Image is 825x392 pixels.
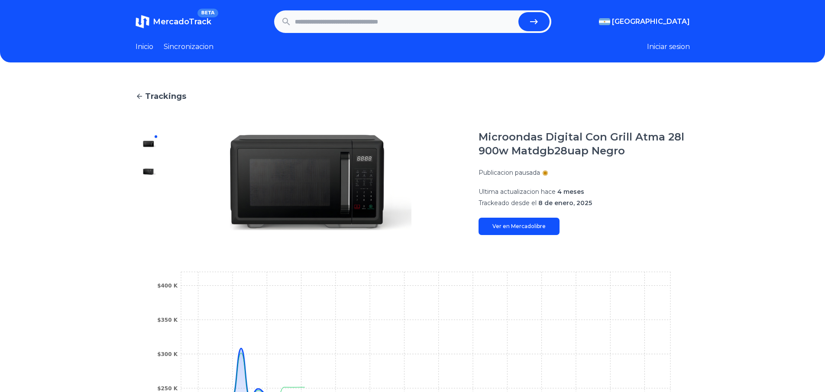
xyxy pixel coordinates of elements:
[136,90,690,102] a: Trackings
[142,165,156,179] img: Microondas Digital Con Grill Atma 28l 900w Matdgb28uap Negro
[479,188,556,196] span: Ultima actualizacion hace
[599,16,690,27] button: [GEOGRAPHIC_DATA]
[136,15,149,29] img: MercadoTrack
[136,42,153,52] a: Inicio
[557,188,584,196] span: 4 meses
[157,283,178,289] tspan: $400 K
[599,18,610,25] img: Argentina
[157,385,178,392] tspan: $250 K
[538,199,592,207] span: 8 de enero, 2025
[479,199,537,207] span: Trackeado desde el
[479,130,690,158] h1: Microondas Digital Con Grill Atma 28l 900w Matdgb28uap Negro
[197,9,218,17] span: BETA
[479,218,560,235] a: Ver en Mercadolibre
[136,15,211,29] a: MercadoTrackBETA
[153,17,211,26] span: MercadoTrack
[612,16,690,27] span: [GEOGRAPHIC_DATA]
[145,90,186,102] span: Trackings
[142,137,156,151] img: Microondas Digital Con Grill Atma 28l 900w Matdgb28uap Negro
[647,42,690,52] button: Iniciar sesion
[479,168,540,177] p: Publicacion pausada
[181,130,461,235] img: Microondas Digital Con Grill Atma 28l 900w Matdgb28uap Negro
[157,317,178,323] tspan: $350 K
[157,351,178,357] tspan: $300 K
[164,42,214,52] a: Sincronizacion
